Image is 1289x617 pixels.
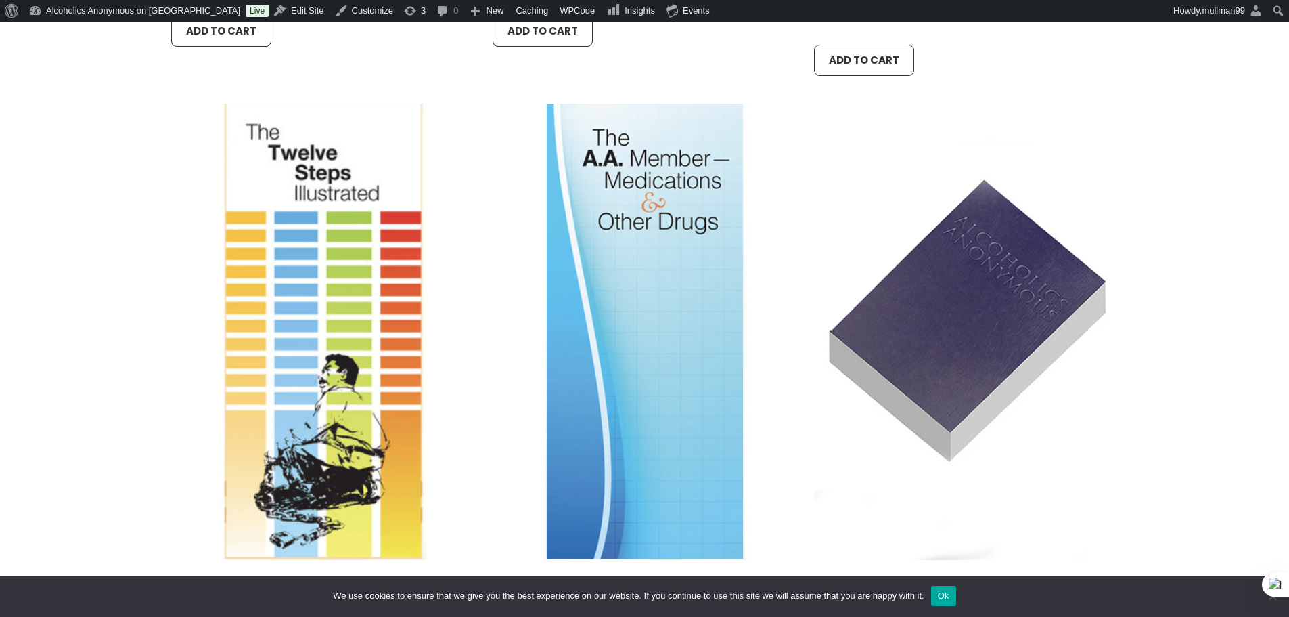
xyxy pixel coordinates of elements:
img: tab_domain_overview_orange.svg [37,79,47,89]
span: Insights [625,5,655,16]
button: Add to cart: “P-47 Understanding Anonymity” [493,16,593,47]
div: v 4.0.25 [38,22,66,33]
div: Domain: [DOMAIN_NAME] [35,35,149,46]
img: tab_keywords_by_traffic_grey.svg [135,79,145,89]
img: website_grey.svg [22,35,32,46]
span: $ [952,8,959,22]
a: Live [246,5,269,17]
img: logo_orange.svg [22,22,32,33]
span: Add to cart [829,51,899,69]
div: Domain Overview [51,80,121,89]
span: We use cookies to ensure that we give you the best experience on our website. If you continue to ... [333,589,924,603]
span: mullman99 [1202,5,1245,16]
span: Add to cart [186,22,256,40]
button: Ok [931,586,956,606]
button: Add to cart: “P-86 The "God" Word — Agnostic and Atheist Members in A.A.” [814,45,914,76]
span: Add to cart [507,22,578,40]
div: Keywords by Traffic [150,80,228,89]
bdi: 0.45 [952,8,980,22]
button: Add to cart: “NP Newcomers Packet” [171,16,271,47]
